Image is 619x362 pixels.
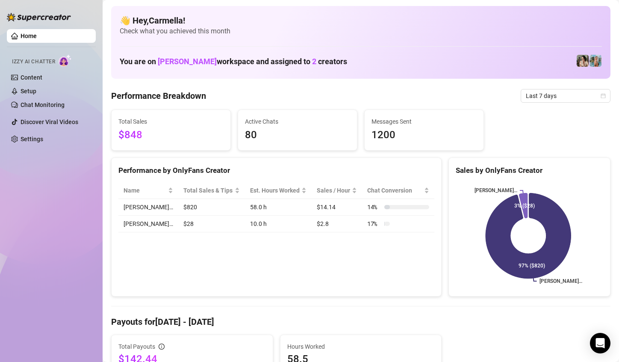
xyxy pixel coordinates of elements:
[367,219,381,228] span: 17 %
[367,202,381,212] span: 14 %
[312,57,316,66] span: 2
[120,27,602,36] span: Check what you achieved this month
[178,216,245,232] td: $28
[21,33,37,39] a: Home
[245,216,312,232] td: 10.0 h
[111,90,206,102] h4: Performance Breakdown
[7,13,71,21] img: logo-BBDzfeDw.svg
[312,199,362,216] td: $14.14
[250,186,300,195] div: Est. Hours Worked
[178,199,245,216] td: $820
[120,15,602,27] h4: 👋 Hey, Carmella !
[118,117,224,126] span: Total Sales
[118,165,434,176] div: Performance by OnlyFans Creator
[118,182,178,199] th: Name
[118,127,224,143] span: $848
[362,182,434,199] th: Chat Conversion
[21,101,65,108] a: Chat Monitoring
[111,316,610,328] h4: Payouts for [DATE] - [DATE]
[317,186,350,195] span: Sales / Hour
[590,333,610,353] div: Open Intercom Messenger
[21,74,42,81] a: Content
[371,127,477,143] span: 1200
[21,119,78,125] a: Discover Viral Videos
[59,54,72,67] img: AI Chatter
[118,342,155,351] span: Total Payouts
[577,55,589,67] img: Cindy
[526,89,605,102] span: Last 7 days
[12,58,55,66] span: Izzy AI Chatter
[178,182,245,199] th: Total Sales & Tips
[159,344,165,350] span: info-circle
[124,186,166,195] span: Name
[601,93,606,98] span: calendar
[120,57,347,66] h1: You are on workspace and assigned to creators
[312,216,362,232] td: $2.8
[371,117,477,126] span: Messages Sent
[21,88,36,95] a: Setup
[183,186,233,195] span: Total Sales & Tips
[475,187,517,193] text: [PERSON_NAME]…
[539,278,582,284] text: [PERSON_NAME]…
[312,182,362,199] th: Sales / Hour
[287,342,435,351] span: Hours Worked
[590,55,601,67] img: Nina
[118,216,178,232] td: [PERSON_NAME]…
[118,199,178,216] td: [PERSON_NAME]…
[245,199,312,216] td: 58.0 h
[245,127,350,143] span: 80
[456,165,603,176] div: Sales by OnlyFans Creator
[21,136,43,142] a: Settings
[158,57,217,66] span: [PERSON_NAME]
[245,117,350,126] span: Active Chats
[367,186,422,195] span: Chat Conversion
